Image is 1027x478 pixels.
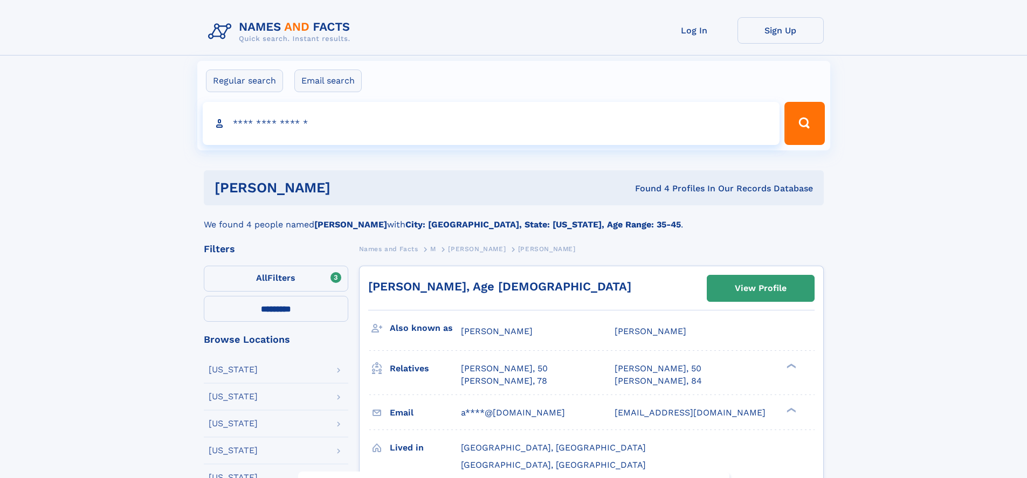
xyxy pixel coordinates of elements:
[204,205,824,231] div: We found 4 people named with .
[390,319,461,337] h3: Also known as
[359,242,418,255] a: Names and Facts
[615,363,701,375] a: [PERSON_NAME], 50
[209,392,258,401] div: [US_STATE]
[737,17,824,44] a: Sign Up
[209,419,258,428] div: [US_STATE]
[215,181,483,195] h1: [PERSON_NAME]
[405,219,681,230] b: City: [GEOGRAPHIC_DATA], State: [US_STATE], Age Range: 35-45
[518,245,576,253] span: [PERSON_NAME]
[461,442,646,453] span: [GEOGRAPHIC_DATA], [GEOGRAPHIC_DATA]
[461,363,548,375] a: [PERSON_NAME], 50
[294,70,362,92] label: Email search
[448,245,506,253] span: [PERSON_NAME]
[206,70,283,92] label: Regular search
[448,242,506,255] a: [PERSON_NAME]
[461,375,547,387] a: [PERSON_NAME], 78
[651,17,737,44] a: Log In
[368,280,631,293] a: [PERSON_NAME], Age [DEMOGRAPHIC_DATA]
[707,275,814,301] a: View Profile
[483,183,813,195] div: Found 4 Profiles In Our Records Database
[209,365,258,374] div: [US_STATE]
[784,363,797,370] div: ❯
[615,375,702,387] a: [PERSON_NAME], 84
[314,219,387,230] b: [PERSON_NAME]
[209,446,258,455] div: [US_STATE]
[204,17,359,46] img: Logo Names and Facts
[461,460,646,470] span: [GEOGRAPHIC_DATA], [GEOGRAPHIC_DATA]
[784,406,797,413] div: ❯
[430,245,436,253] span: M
[390,359,461,378] h3: Relatives
[430,242,436,255] a: M
[615,326,686,336] span: [PERSON_NAME]
[390,439,461,457] h3: Lived in
[615,407,766,418] span: [EMAIL_ADDRESS][DOMAIN_NAME]
[204,244,348,254] div: Filters
[735,276,787,301] div: View Profile
[461,326,533,336] span: [PERSON_NAME]
[390,404,461,422] h3: Email
[204,335,348,344] div: Browse Locations
[203,102,780,145] input: search input
[256,273,267,283] span: All
[784,102,824,145] button: Search Button
[204,266,348,292] label: Filters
